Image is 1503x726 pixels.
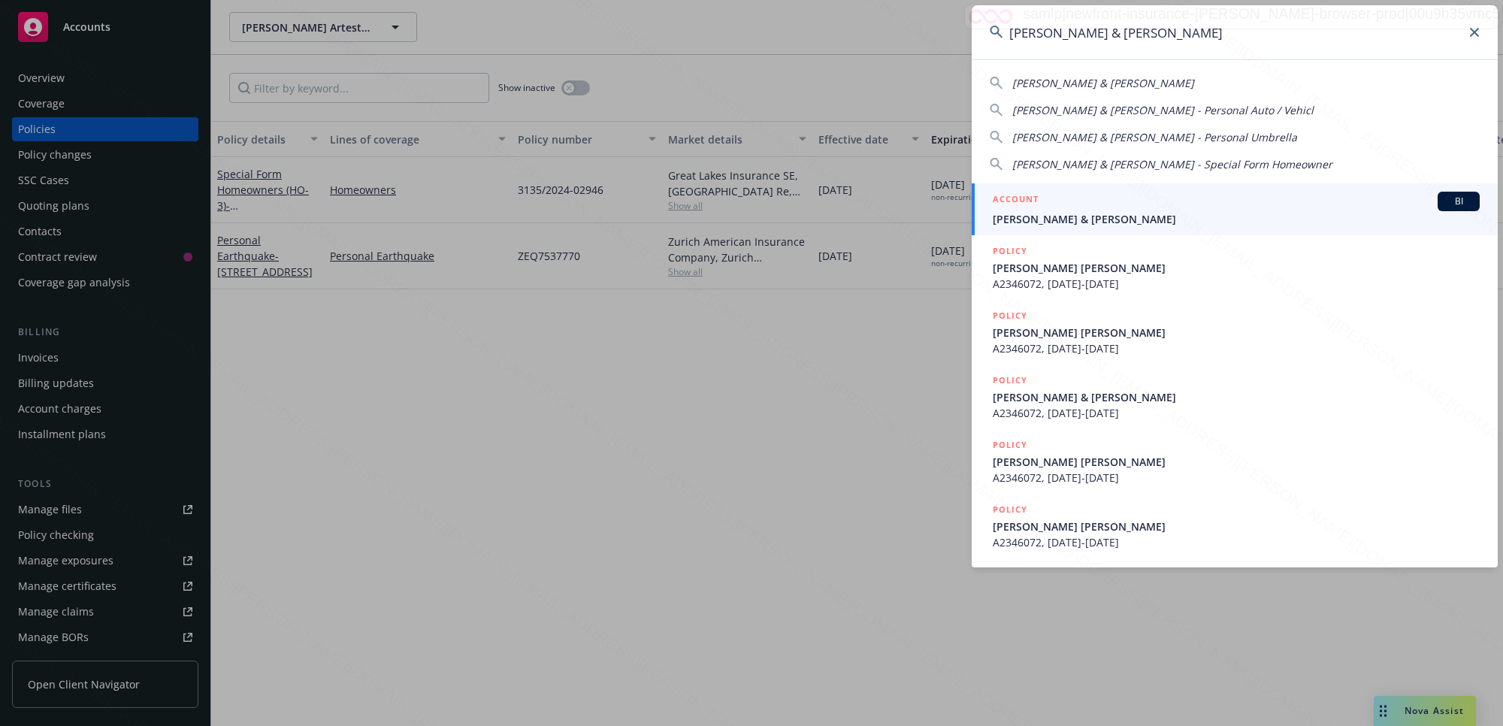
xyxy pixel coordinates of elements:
span: [PERSON_NAME] [PERSON_NAME] [993,260,1480,276]
span: [PERSON_NAME] & [PERSON_NAME] [993,211,1480,227]
a: POLICY[PERSON_NAME] [PERSON_NAME]A2346072, [DATE]-[DATE] [972,300,1498,365]
span: [PERSON_NAME] [PERSON_NAME] [993,519,1480,534]
a: POLICY[PERSON_NAME] & [PERSON_NAME]A2346072, [DATE]-[DATE] [972,365,1498,429]
span: [PERSON_NAME] & [PERSON_NAME] - Personal Auto / Vehicl [1012,103,1314,117]
h5: POLICY [993,502,1027,517]
span: BI [1444,195,1474,208]
span: [PERSON_NAME] & [PERSON_NAME] - Personal Umbrella [1012,130,1297,144]
h5: POLICY [993,308,1027,323]
h5: ACCOUNT [993,192,1039,210]
span: [PERSON_NAME] [PERSON_NAME] [993,454,1480,470]
a: POLICY[PERSON_NAME] [PERSON_NAME]A2346072, [DATE]-[DATE] [972,429,1498,494]
span: [PERSON_NAME] & [PERSON_NAME] [993,389,1480,405]
span: [PERSON_NAME] & [PERSON_NAME] [1012,76,1194,90]
h5: POLICY [993,244,1027,259]
a: POLICY[PERSON_NAME] [PERSON_NAME]A2346072, [DATE]-[DATE] [972,494,1498,558]
span: A2346072, [DATE]-[DATE] [993,405,1480,421]
span: A2346072, [DATE]-[DATE] [993,276,1480,292]
span: A2346072, [DATE]-[DATE] [993,340,1480,356]
span: [PERSON_NAME] & [PERSON_NAME] - Special Form Homeowner [1012,157,1332,171]
a: ACCOUNTBI[PERSON_NAME] & [PERSON_NAME] [972,183,1498,235]
h5: POLICY [993,437,1027,452]
span: [PERSON_NAME] [PERSON_NAME] [993,325,1480,340]
a: POLICY[PERSON_NAME] [PERSON_NAME]A2346072, [DATE]-[DATE] [972,235,1498,300]
h5: POLICY [993,373,1027,388]
span: A2346072, [DATE]-[DATE] [993,470,1480,486]
input: Search... [972,5,1498,59]
span: A2346072, [DATE]-[DATE] [993,534,1480,550]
